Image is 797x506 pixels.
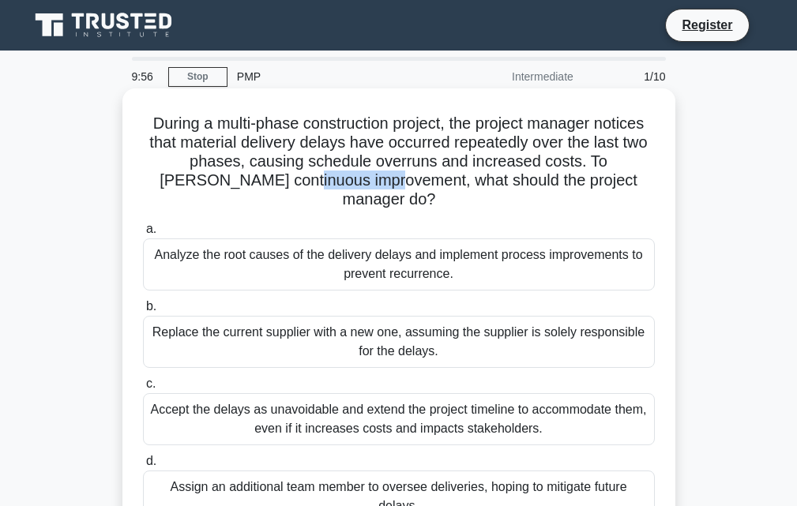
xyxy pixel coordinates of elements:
[146,377,156,390] span: c.
[122,61,168,92] div: 9:56
[168,67,227,87] a: Stop
[672,15,742,35] a: Register
[146,454,156,467] span: d.
[141,114,656,210] h5: During a multi-phase construction project, the project manager notices that material delivery del...
[143,393,655,445] div: Accept the delays as unavoidable and extend the project timeline to accommodate them, even if it ...
[227,61,445,92] div: PMP
[146,222,156,235] span: a.
[143,316,655,368] div: Replace the current supplier with a new one, assuming the supplier is solely responsible for the ...
[143,238,655,290] div: Analyze the root causes of the delivery delays and implement process improvements to prevent recu...
[583,61,675,92] div: 1/10
[445,61,583,92] div: Intermediate
[146,299,156,313] span: b.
